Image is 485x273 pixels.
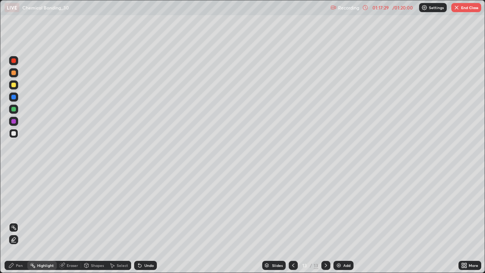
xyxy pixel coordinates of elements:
div: 01:17:29 [370,5,391,10]
img: recording.375f2c34.svg [330,5,336,11]
div: Pen [16,264,23,267]
div: Undo [144,264,154,267]
div: / 01:20:00 [391,5,415,10]
div: Add [343,264,350,267]
div: Eraser [67,264,78,267]
div: Shapes [91,264,104,267]
p: Chemical Bonding_30 [22,5,69,11]
p: LIVE [7,5,17,11]
p: Recording [338,5,359,11]
div: 13 [301,263,308,268]
div: More [469,264,478,267]
div: Slides [272,264,283,267]
div: Select [117,264,128,267]
div: 13 [314,262,318,269]
p: Settings [429,6,444,9]
img: end-class-cross [454,5,460,11]
div: Highlight [37,264,54,267]
div: / [310,263,312,268]
img: add-slide-button [336,262,342,268]
button: End Class [451,3,481,12]
img: class-settings-icons [421,5,427,11]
